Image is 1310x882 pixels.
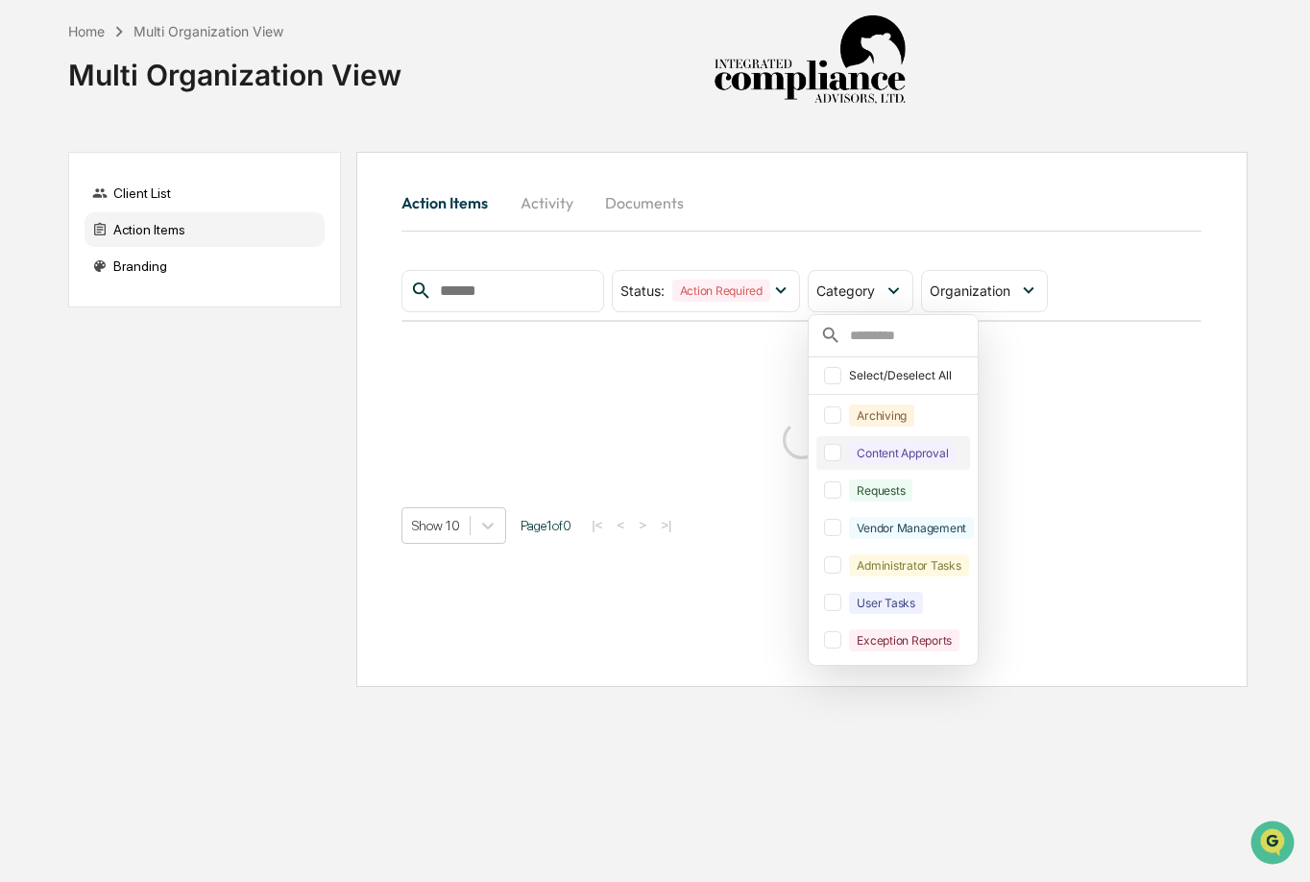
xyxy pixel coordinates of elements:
[1249,819,1300,870] iframe: Open customer support
[401,180,503,226] button: Action Items
[12,271,129,306] a: 🔎Data Lookup
[401,180,1201,226] div: activity tabs
[620,282,665,299] span: Status :
[612,517,631,533] button: <
[586,517,608,533] button: |<
[521,518,571,533] span: Page 1 of 0
[132,234,246,269] a: 🗄️Attestations
[849,479,912,502] div: Requests
[849,592,923,614] div: User Tasks
[85,176,325,210] div: Client List
[19,147,54,182] img: 1746055101610-c473b297-6a78-478c-a979-82029cc54cd1
[633,517,652,533] button: >
[816,282,875,299] span: Category
[38,242,124,261] span: Preclearance
[590,180,699,226] button: Documents
[135,325,232,340] a: Powered byPylon
[133,23,283,39] div: Multi Organization View
[191,326,232,340] span: Pylon
[139,244,155,259] div: 🗄️
[19,40,350,71] p: How can we help?
[714,15,906,106] img: Integrated Compliance Advisors
[65,147,315,166] div: Start new chat
[849,442,956,464] div: Content Approval
[849,404,914,427] div: Archiving
[38,279,121,298] span: Data Lookup
[849,554,968,576] div: Administrator Tasks
[930,282,1010,299] span: Organization
[19,281,35,296] div: 🔎
[12,234,132,269] a: 🖐️Preclearance
[655,517,677,533] button: >|
[849,517,974,539] div: Vendor Management
[503,180,590,226] button: Activity
[85,212,325,247] div: Action Items
[672,280,770,302] div: Action Required
[85,249,325,283] div: Branding
[849,629,959,651] div: Exception Reports
[68,42,401,92] div: Multi Organization View
[849,368,966,382] div: Select/Deselect All
[158,242,238,261] span: Attestations
[68,23,105,39] div: Home
[327,153,350,176] button: Start new chat
[19,244,35,259] div: 🖐️
[65,166,243,182] div: We're available if you need us!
